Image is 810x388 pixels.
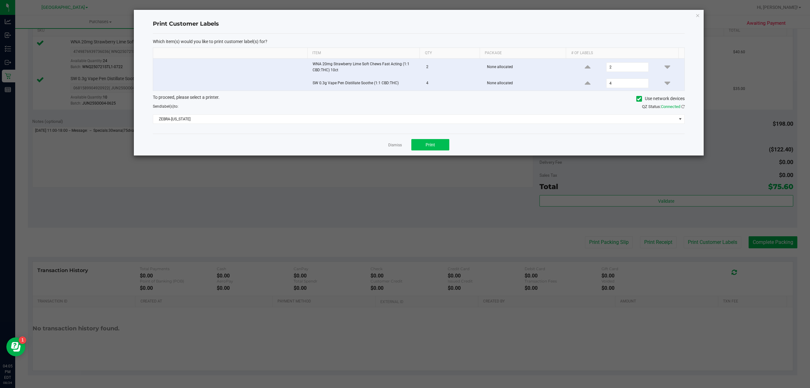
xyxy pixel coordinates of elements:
[307,48,420,59] th: Item
[411,139,449,150] button: Print
[422,59,483,76] td: 2
[566,48,678,59] th: # of labels
[19,336,26,344] iframe: Resource center unread badge
[642,104,685,109] span: QZ Status:
[161,104,174,109] span: label(s)
[420,48,480,59] th: Qty
[661,104,680,109] span: Connected
[426,142,435,147] span: Print
[153,39,685,44] p: Which item(s) would you like to print customer label(s) for?
[636,95,685,102] label: Use network devices
[388,143,402,148] a: Dismiss
[309,59,423,76] td: WNA 20mg Strawberry Lime Soft Chews Fast Acting (1:1 CBD:THC) 10ct
[153,115,676,124] span: ZEBRA-[US_STATE]
[483,59,570,76] td: None allocated
[153,20,685,28] h4: Print Customer Labels
[6,337,25,356] iframe: Resource center
[309,76,423,91] td: SW 0.3g Vape Pen Distillate Soothe (1:1 CBD:THC)
[148,94,689,104] div: To proceed, please select a printer.
[422,76,483,91] td: 4
[153,104,178,109] span: Send to:
[480,48,566,59] th: Package
[483,76,570,91] td: None allocated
